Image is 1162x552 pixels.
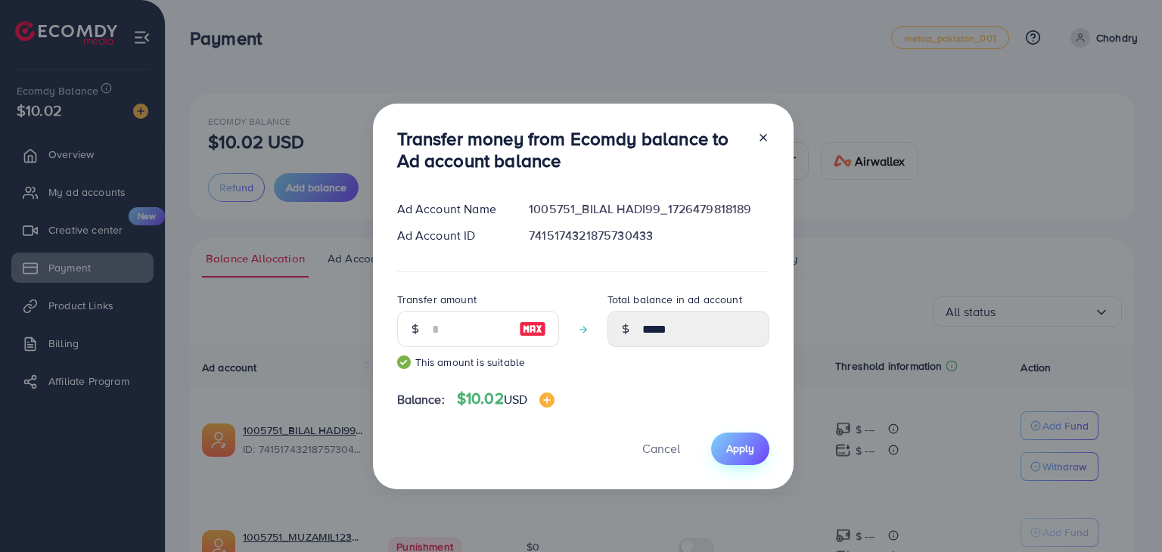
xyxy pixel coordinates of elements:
[517,200,781,218] div: 1005751_BILAL HADI99_1726479818189
[397,128,745,172] h3: Transfer money from Ecomdy balance to Ad account balance
[397,355,411,369] img: guide
[504,391,527,408] span: USD
[1098,484,1151,541] iframe: Chat
[517,227,781,244] div: 7415174321875730433
[397,292,477,307] label: Transfer amount
[539,392,555,408] img: image
[457,389,555,408] h4: $10.02
[397,355,559,370] small: This amount is suitable
[607,292,742,307] label: Total balance in ad account
[385,200,517,218] div: Ad Account Name
[385,227,517,244] div: Ad Account ID
[623,433,699,465] button: Cancel
[726,441,754,456] span: Apply
[397,391,445,408] span: Balance:
[519,320,546,338] img: image
[642,440,680,457] span: Cancel
[711,433,769,465] button: Apply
